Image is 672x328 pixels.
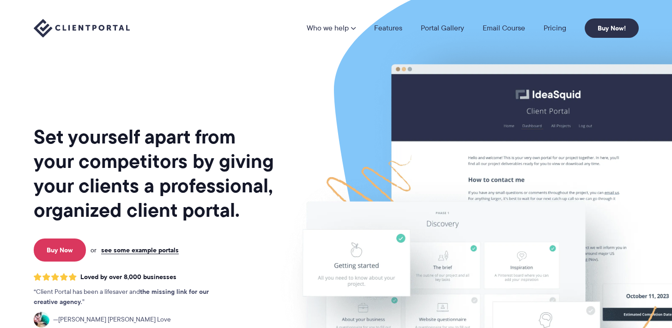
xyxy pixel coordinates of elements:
a: Buy Now [34,239,86,262]
span: [PERSON_NAME] [PERSON_NAME] Love [53,315,171,325]
a: Pricing [544,24,566,32]
a: Portal Gallery [421,24,464,32]
a: Features [374,24,402,32]
a: Email Course [483,24,525,32]
h1: Set yourself apart from your competitors by giving your clients a professional, organized client ... [34,125,276,222]
strong: the missing link for our creative agency [34,286,209,307]
a: Buy Now! [585,18,639,38]
span: or [91,246,97,254]
a: see some example portals [101,246,179,254]
p: Client Portal has been a lifesaver and . [34,287,228,307]
a: Who we help [307,24,356,32]
span: Loved by over 8,000 businesses [80,273,176,281]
